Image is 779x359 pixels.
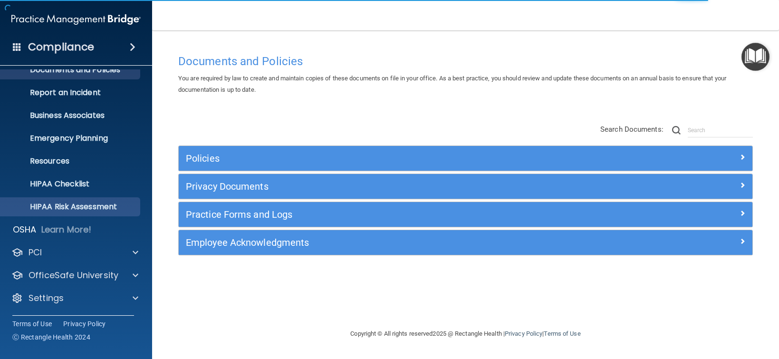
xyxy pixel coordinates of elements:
p: Business Associates [6,111,136,120]
iframe: Drift Widget Chat Controller [615,291,768,330]
span: Ⓒ Rectangle Health 2024 [12,332,90,342]
a: Privacy Policy [63,319,106,329]
span: Search Documents: [600,125,664,134]
p: OSHA [13,224,37,235]
h5: Privacy Documents [186,181,602,192]
img: ic-search.3b580494.png [672,126,681,135]
a: Terms of Use [12,319,52,329]
span: You are required by law to create and maintain copies of these documents on file in your office. ... [178,75,726,93]
div: Copyright © All rights reserved 2025 @ Rectangle Health | | [292,319,639,349]
button: Open Resource Center [741,43,769,71]
h5: Employee Acknowledgments [186,237,602,248]
h5: Practice Forms and Logs [186,209,602,220]
p: OfficeSafe University [29,270,118,281]
p: Settings [29,292,64,304]
h4: Compliance [28,40,94,54]
h4: Documents and Policies [178,55,753,68]
input: Search [688,123,753,137]
p: Learn More! [41,224,92,235]
p: PCI [29,247,42,258]
p: Resources [6,156,136,166]
p: HIPAA Risk Assessment [6,202,136,212]
p: Report an Incident [6,88,136,97]
img: PMB logo [11,10,141,29]
p: Documents and Policies [6,65,136,75]
a: Privacy Policy [505,330,542,337]
p: Emergency Planning [6,134,136,143]
p: HIPAA Checklist [6,179,136,189]
a: Terms of Use [544,330,580,337]
h5: Policies [186,153,602,164]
